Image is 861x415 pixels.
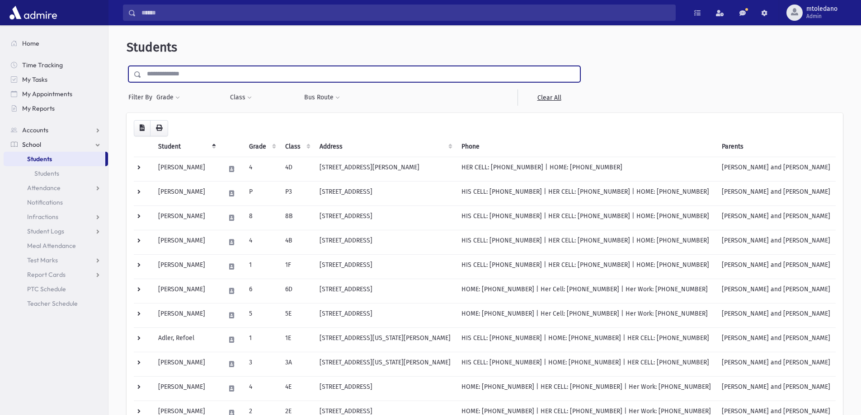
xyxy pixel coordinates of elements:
[314,327,456,352] td: [STREET_ADDRESS][US_STATE][PERSON_NAME]
[27,155,52,163] span: Students
[314,376,456,401] td: [STREET_ADDRESS]
[153,376,220,401] td: [PERSON_NAME]
[716,205,836,230] td: [PERSON_NAME] and [PERSON_NAME]
[27,242,76,250] span: Meal Attendance
[4,152,105,166] a: Students
[153,157,220,181] td: [PERSON_NAME]
[456,136,716,157] th: Phone
[244,352,280,376] td: 3
[27,256,58,264] span: Test Marks
[304,89,340,106] button: Bus Route
[456,254,716,279] td: HIS CELL: [PHONE_NUMBER] | HER CELL: [PHONE_NUMBER] | HOME: [PHONE_NUMBER]
[280,352,314,376] td: 3A
[4,224,108,238] a: Student Logs
[244,254,280,279] td: 1
[22,140,41,149] span: School
[27,270,66,279] span: Report Cards
[27,299,78,308] span: Teacher Schedule
[153,181,220,205] td: [PERSON_NAME]
[716,327,836,352] td: [PERSON_NAME] and [PERSON_NAME]
[4,166,108,181] a: Students
[27,184,61,192] span: Attendance
[314,157,456,181] td: [STREET_ADDRESS][PERSON_NAME]
[456,376,716,401] td: HOME: [PHONE_NUMBER] | HER CELL: [PHONE_NUMBER] | Her Work: [PHONE_NUMBER]
[244,279,280,303] td: 6
[153,136,220,157] th: Student: activate to sort column descending
[806,13,837,20] span: Admin
[716,157,836,181] td: [PERSON_NAME] and [PERSON_NAME]
[153,254,220,279] td: [PERSON_NAME]
[456,181,716,205] td: HIS CELL: [PHONE_NUMBER] | HER CELL: [PHONE_NUMBER] | HOME: [PHONE_NUMBER]
[128,93,156,102] span: Filter By
[456,230,716,254] td: HIS CELL: [PHONE_NUMBER] | HER CELL: [PHONE_NUMBER] | HOME: [PHONE_NUMBER]
[456,205,716,230] td: HIS CELL: [PHONE_NUMBER] | HER CELL: [PHONE_NUMBER] | HOME: [PHONE_NUMBER]
[716,136,836,157] th: Parents
[153,205,220,230] td: [PERSON_NAME]
[314,303,456,327] td: [STREET_ADDRESS]
[153,327,220,352] td: Adler, Refoel
[244,230,280,254] td: 4
[244,303,280,327] td: 5
[27,213,58,221] span: Infractions
[456,303,716,327] td: HOME: [PHONE_NUMBER] | Her Cell: [PHONE_NUMBER] | Her Work: [PHONE_NUMBER]
[4,137,108,152] a: School
[280,205,314,230] td: 8B
[4,87,108,101] a: My Appointments
[22,39,39,47] span: Home
[153,279,220,303] td: [PERSON_NAME]
[4,210,108,224] a: Infractions
[4,181,108,195] a: Attendance
[716,230,836,254] td: [PERSON_NAME] and [PERSON_NAME]
[244,205,280,230] td: 8
[280,376,314,401] td: 4E
[280,279,314,303] td: 6D
[280,157,314,181] td: 4D
[244,136,280,157] th: Grade: activate to sort column ascending
[314,136,456,157] th: Address: activate to sort column ascending
[134,120,151,136] button: CSV
[244,327,280,352] td: 1
[4,253,108,267] a: Test Marks
[153,352,220,376] td: [PERSON_NAME]
[27,198,63,206] span: Notifications
[314,230,456,254] td: [STREET_ADDRESS]
[4,123,108,137] a: Accounts
[716,376,836,401] td: [PERSON_NAME] and [PERSON_NAME]
[136,5,675,21] input: Search
[314,279,456,303] td: [STREET_ADDRESS]
[716,254,836,279] td: [PERSON_NAME] and [PERSON_NAME]
[22,75,47,84] span: My Tasks
[456,157,716,181] td: HER CELL: [PHONE_NUMBER] | HOME: [PHONE_NUMBER]
[4,282,108,296] a: PTC Schedule
[7,4,59,22] img: AdmirePro
[716,279,836,303] td: [PERSON_NAME] and [PERSON_NAME]
[27,285,66,293] span: PTC Schedule
[156,89,180,106] button: Grade
[4,267,108,282] a: Report Cards
[4,296,108,311] a: Teacher Schedule
[153,230,220,254] td: [PERSON_NAME]
[280,303,314,327] td: 5E
[27,227,64,235] span: Student Logs
[716,352,836,376] td: [PERSON_NAME] and [PERSON_NAME]
[22,104,55,112] span: My Reports
[4,72,108,87] a: My Tasks
[280,181,314,205] td: P3
[22,61,63,69] span: Time Tracking
[244,157,280,181] td: 4
[716,181,836,205] td: [PERSON_NAME] and [PERSON_NAME]
[244,376,280,401] td: 4
[280,327,314,352] td: 1E
[518,89,580,106] a: Clear All
[280,254,314,279] td: 1F
[22,126,48,134] span: Accounts
[4,195,108,210] a: Notifications
[4,238,108,253] a: Meal Attendance
[806,5,837,13] span: mtoledano
[716,303,836,327] td: [PERSON_NAME] and [PERSON_NAME]
[4,36,108,51] a: Home
[314,181,456,205] td: [STREET_ADDRESS]
[4,58,108,72] a: Time Tracking
[280,230,314,254] td: 4B
[153,303,220,327] td: [PERSON_NAME]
